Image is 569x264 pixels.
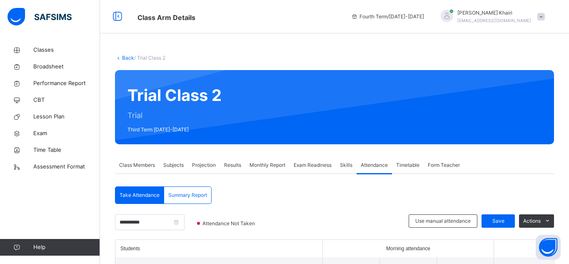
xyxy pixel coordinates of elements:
span: [EMAIL_ADDRESS][DOMAIN_NAME] [457,18,531,23]
span: Assessment Format [33,163,100,171]
span: Subjects [163,161,184,169]
th: Students [115,240,323,257]
button: Open asap [536,235,561,260]
span: Actions [523,217,541,225]
span: CBT [33,96,100,104]
span: Exam Readiness [294,161,332,169]
span: / Trial Class 2 [134,55,165,61]
span: session/term information [351,13,424,20]
span: Classes [33,46,100,54]
span: Class Arm Details [137,13,195,22]
span: Form Teacher [428,161,460,169]
span: Attendance [361,161,388,169]
div: Hafiz YusufKhairi [432,9,549,24]
span: Summary Report [168,191,207,199]
span: Skills [340,161,352,169]
span: Time Table [33,146,100,154]
img: safsims [7,8,72,25]
span: [PERSON_NAME] Khairi [457,9,531,17]
span: Attendance Not Taken [202,220,257,227]
span: Help [33,243,100,251]
span: Morning attendance [386,245,430,252]
span: Take Attendance [120,191,160,199]
span: Exam [33,129,100,138]
span: Monthly Report [250,161,285,169]
a: Back [122,55,134,61]
span: Lesson Plan [33,113,100,121]
span: Performance Report [33,79,100,88]
span: Timetable [396,161,419,169]
span: Broadsheet [33,63,100,71]
span: Results [224,161,241,169]
span: Projection [192,161,216,169]
span: Class Members [119,161,155,169]
span: Use manual attendance [415,217,471,225]
span: Save [488,217,509,225]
